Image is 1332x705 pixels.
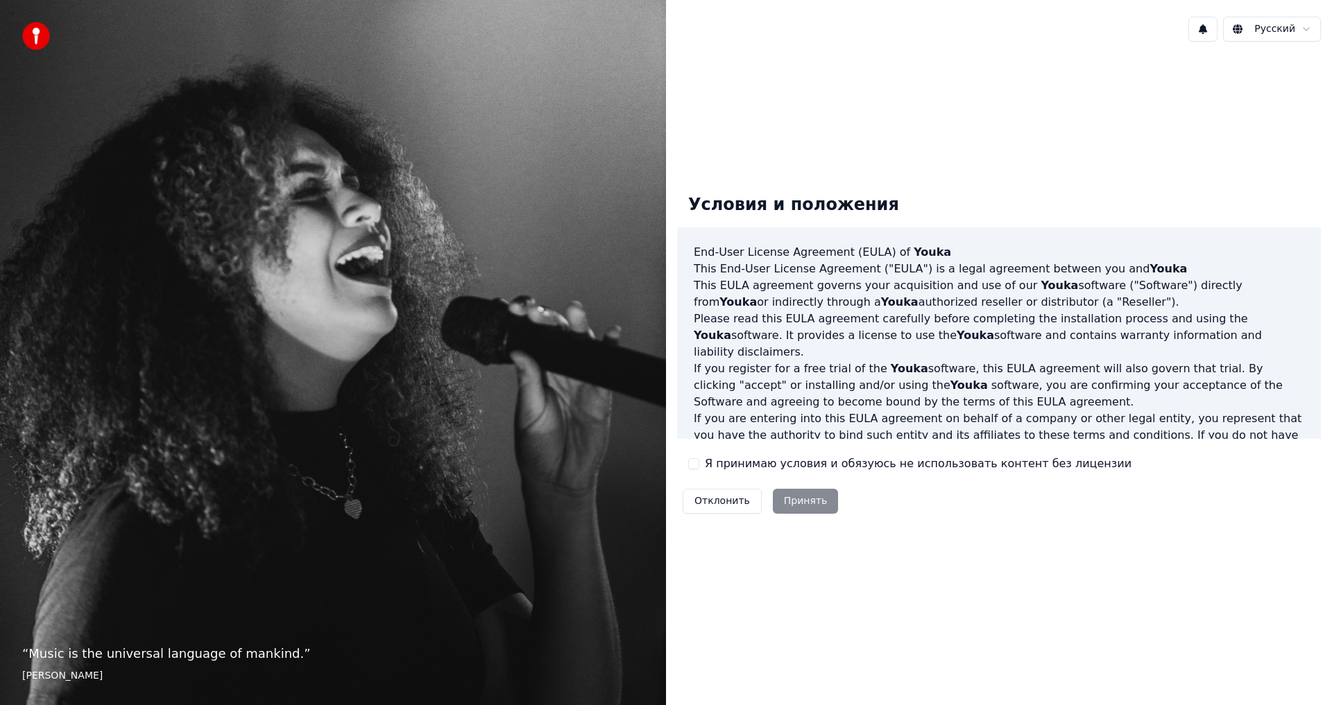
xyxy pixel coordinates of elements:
[694,329,731,342] span: Youka
[1041,279,1078,292] span: Youka
[1150,262,1187,275] span: Youka
[22,669,644,683] footer: [PERSON_NAME]
[22,22,50,50] img: youka
[914,245,951,259] span: Youka
[719,295,757,308] span: Youka
[694,261,1304,277] p: This End-User License Agreement ("EULA") is a legal agreement between you and
[683,489,762,514] button: Отклонить
[22,644,644,663] p: “ Music is the universal language of mankind. ”
[694,244,1304,261] h3: End-User License Agreement (EULA) of
[694,277,1304,311] p: This EULA agreement governs your acquisition and use of our software ("Software") directly from o...
[881,295,919,308] span: Youka
[694,311,1304,360] p: Please read this EULA agreement carefully before completing the installation process and using th...
[677,183,910,227] div: Условия и положения
[891,362,928,375] span: Youka
[694,410,1304,477] p: If you are entering into this EULA agreement on behalf of a company or other legal entity, you re...
[957,329,994,342] span: Youka
[705,455,1132,472] label: Я принимаю условия и обязуюсь не использовать контент без лицензии
[950,378,988,392] span: Youka
[694,360,1304,410] p: If you register for a free trial of the software, this EULA agreement will also govern that trial...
